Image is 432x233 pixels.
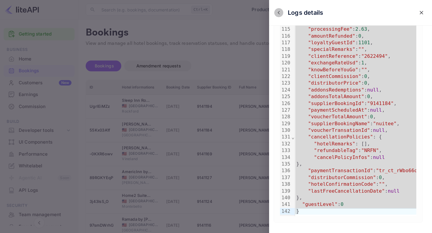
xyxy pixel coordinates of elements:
div: 121 [280,67,291,73]
div: 140 [280,194,291,201]
span: "NRFN" [361,148,379,153]
span: "cancelPolicyInfos" [314,154,370,160]
div: 118 [280,46,291,53]
span: "supplierBookingName" [308,121,370,126]
div: 115 [280,26,291,33]
div: 139 [280,188,291,194]
span: "voucherTotalAmount" [308,114,367,120]
span: null [373,127,385,133]
span: "distributorPrice" [308,80,361,86]
div: 137 [280,174,291,181]
span: "addonsRedemptions" [308,87,364,93]
span: "addonsTotalAmount" [308,94,364,99]
div: 131 [280,134,291,140]
span: "cancellationPolicies" [308,134,373,140]
button: close [416,7,427,18]
span: "processingFee" [308,26,352,32]
span: "amountRefunded" [308,33,355,39]
span: "paymentTransactionId" [308,168,373,173]
div: 120 [280,60,291,66]
div: 125 [280,93,291,100]
span: "exchangeRateUsd" [308,60,358,66]
p: Logs details [288,8,323,17]
div: 123 [280,80,291,86]
span: "clientReference" [308,53,358,59]
span: 0 [341,201,344,207]
span: Fold line [291,134,295,140]
div: 132 [280,141,291,147]
span: 0 [358,33,361,39]
span: 1 [361,60,364,66]
div: 141 [280,201,291,208]
span: 0 [364,73,367,79]
button: close [274,8,283,17]
div: 138 [280,181,291,188]
div: 127 [280,107,291,113]
div: 117 [280,39,291,46]
div: 124 [280,87,291,93]
div: 119 [280,53,291,60]
span: 0 [370,114,373,120]
span: "nuitee" [373,121,397,126]
span: "hotelRemarks" [314,141,355,147]
div: 133 [280,147,291,154]
span: "guestLevel" [302,201,338,207]
div: 136 [280,167,291,174]
span: "supplierBookingId" [308,101,364,106]
span: "clientCommission" [308,73,361,79]
span: "" [379,181,385,187]
span: null [373,154,385,160]
span: "" [358,46,364,52]
div: 134 [280,154,291,161]
span: "voucherTransationId" [308,127,370,133]
span: null [367,87,379,93]
div: 128 [280,113,291,120]
span: 0 [379,175,382,180]
span: "lastFreeCancellationDate" [308,188,385,194]
span: 0 [367,94,370,99]
span: "loyaltyGuestId" [308,40,355,45]
div: 126 [280,100,291,107]
span: 2.63 [355,26,367,32]
span: 1101 [358,40,370,45]
span: "paymentScheduledAt" [308,107,367,113]
span: "" [361,67,367,73]
span: "refundableTag" [314,148,358,153]
div: 142 [280,208,291,215]
span: null [388,188,399,194]
span: "9141184" [367,101,394,106]
span: 0 [364,80,367,86]
span: "2622494" [361,53,388,59]
span: null [370,107,382,113]
span: "distributorCommission" [308,175,376,180]
div: 129 [280,120,291,127]
span: "specialRemarks" [308,46,355,52]
span: "knowBeforeYouGo" [308,67,358,73]
div: 130 [280,127,291,134]
div: 135 [280,161,291,167]
div: 116 [280,33,291,39]
div: 122 [280,73,291,80]
span: "hotelConfirmationCode" [308,181,376,187]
